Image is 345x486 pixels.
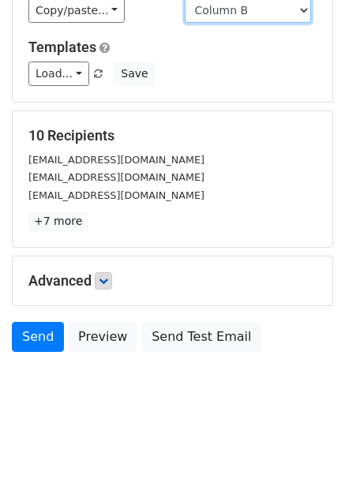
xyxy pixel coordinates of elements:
h5: Advanced [28,272,317,290]
a: Send [12,322,64,352]
h5: 10 Recipients [28,127,317,144]
a: Load... [28,62,89,86]
small: [EMAIL_ADDRESS][DOMAIN_NAME] [28,154,204,166]
button: Save [114,62,155,86]
a: Send Test Email [141,322,261,352]
iframe: Chat Widget [266,410,345,486]
small: [EMAIL_ADDRESS][DOMAIN_NAME] [28,171,204,183]
a: Templates [28,39,96,55]
a: +7 more [28,211,88,231]
a: Preview [68,322,137,352]
small: [EMAIL_ADDRESS][DOMAIN_NAME] [28,189,204,201]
